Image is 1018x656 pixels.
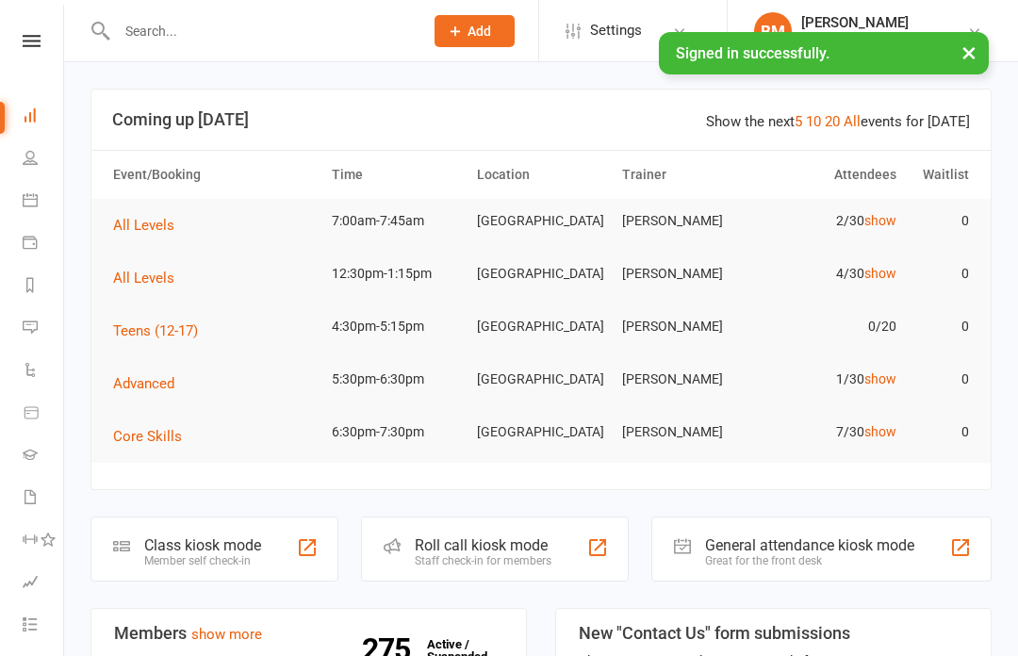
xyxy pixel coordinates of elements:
a: show [864,213,896,228]
button: Core Skills [113,425,195,448]
div: Krav Maga Defence Institute [801,31,967,48]
td: 7/30 [759,410,904,454]
div: Roll call kiosk mode [415,536,551,554]
td: [GEOGRAPHIC_DATA] [468,410,614,454]
td: 0 [905,199,977,243]
th: Trainer [614,151,759,199]
td: [GEOGRAPHIC_DATA] [468,304,614,349]
th: Attendees [759,151,904,199]
td: 1/30 [759,357,904,402]
td: [PERSON_NAME] [614,304,759,349]
a: show more [191,626,262,643]
button: All Levels [113,214,188,237]
td: [PERSON_NAME] [614,410,759,454]
a: Calendar [23,181,65,223]
div: [PERSON_NAME] [801,14,967,31]
td: [GEOGRAPHIC_DATA] [468,252,614,296]
div: Staff check-in for members [415,554,551,567]
th: Location [468,151,614,199]
td: 0 [905,357,977,402]
td: 6:30pm-7:30pm [323,410,468,454]
td: 0/20 [759,304,904,349]
button: All Levels [113,267,188,289]
span: All Levels [113,217,174,234]
a: Product Sales [23,393,65,435]
a: show [864,371,896,386]
th: Waitlist [905,151,977,199]
td: 7:00am-7:45am [323,199,468,243]
td: 2/30 [759,199,904,243]
th: Time [323,151,468,199]
a: 5 [795,113,802,130]
a: Assessments [23,563,65,605]
td: [GEOGRAPHIC_DATA] [468,199,614,243]
span: Teens (12-17) [113,322,198,339]
td: 4:30pm-5:15pm [323,304,468,349]
span: Add [468,24,491,39]
a: Dashboard [23,96,65,139]
td: 12:30pm-1:15pm [323,252,468,296]
h3: Members [114,624,503,643]
td: [PERSON_NAME] [614,252,759,296]
td: [PERSON_NAME] [614,357,759,402]
div: Member self check-in [144,554,261,567]
th: Event/Booking [105,151,323,199]
button: Teens (12-17) [113,320,211,342]
td: 0 [905,410,977,454]
td: 0 [905,252,977,296]
span: Core Skills [113,428,182,445]
button: Advanced [113,372,188,395]
td: [GEOGRAPHIC_DATA] [468,357,614,402]
div: Great for the front desk [705,554,914,567]
a: People [23,139,65,181]
a: 10 [806,113,821,130]
a: show [864,266,896,281]
span: All Levels [113,270,174,287]
a: All [844,113,861,130]
div: General attendance kiosk mode [705,536,914,554]
span: Settings [590,9,642,52]
h3: New "Contact Us" form submissions [579,624,868,643]
a: Reports [23,266,65,308]
td: 4/30 [759,252,904,296]
div: Show the next events for [DATE] [706,110,970,133]
h3: Coming up [DATE] [112,110,970,129]
input: Search... [111,18,410,44]
button: Add [435,15,515,47]
a: Payments [23,223,65,266]
td: 0 [905,304,977,349]
div: Class kiosk mode [144,536,261,554]
span: Advanced [113,375,174,392]
a: 20 [825,113,840,130]
span: Signed in successfully. [676,44,829,62]
div: BM [754,12,792,50]
td: 5:30pm-6:30pm [323,357,468,402]
button: × [952,32,986,73]
td: [PERSON_NAME] [614,199,759,243]
a: show [864,424,896,439]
